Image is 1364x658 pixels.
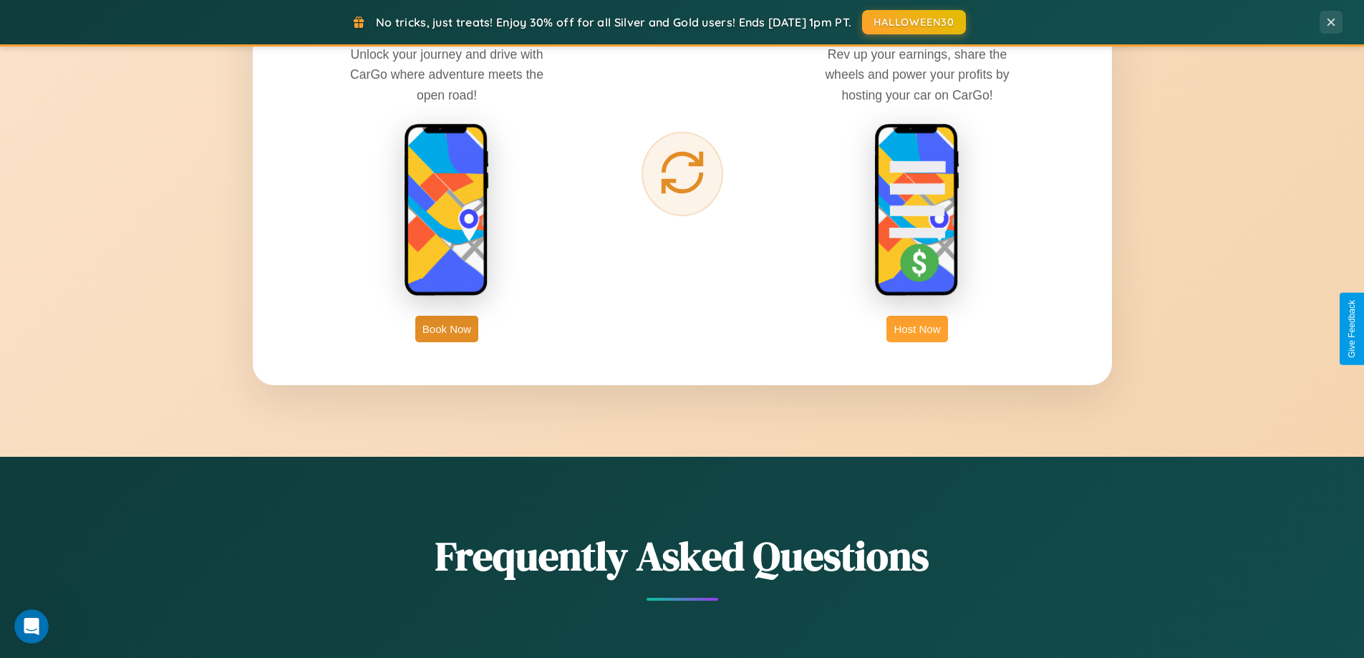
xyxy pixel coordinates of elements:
[874,123,960,298] img: host phone
[14,609,49,644] iframe: Intercom live chat
[404,123,490,298] img: rent phone
[886,316,947,342] button: Host Now
[415,316,478,342] button: Book Now
[376,15,851,29] span: No tricks, just treats! Enjoy 30% off for all Silver and Gold users! Ends [DATE] 1pm PT.
[862,10,966,34] button: HALLOWEEN30
[253,528,1112,584] h2: Frequently Asked Questions
[1347,300,1357,358] div: Give Feedback
[810,44,1025,105] p: Rev up your earnings, share the wheels and power your profits by hosting your car on CarGo!
[339,44,554,105] p: Unlock your journey and drive with CarGo where adventure meets the open road!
